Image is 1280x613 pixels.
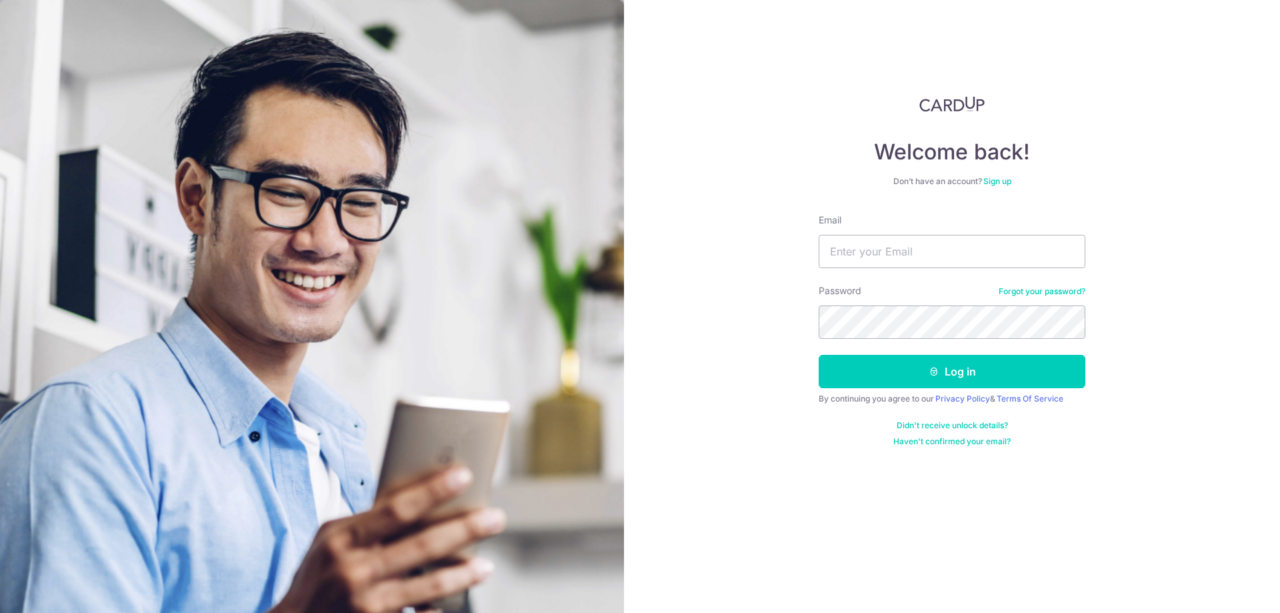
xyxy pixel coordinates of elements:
div: By continuing you agree to our & [819,394,1085,404]
a: Sign up [983,176,1011,186]
a: Terms Of Service [997,394,1063,404]
button: Log in [819,355,1085,388]
a: Forgot your password? [999,286,1085,297]
img: CardUp Logo [919,96,985,112]
h4: Welcome back! [819,139,1085,165]
a: Haven't confirmed your email? [893,436,1011,447]
label: Email [819,213,841,227]
div: Don’t have an account? [819,176,1085,187]
input: Enter your Email [819,235,1085,268]
label: Password [819,284,861,297]
a: Didn't receive unlock details? [897,420,1008,431]
a: Privacy Policy [935,394,990,404]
